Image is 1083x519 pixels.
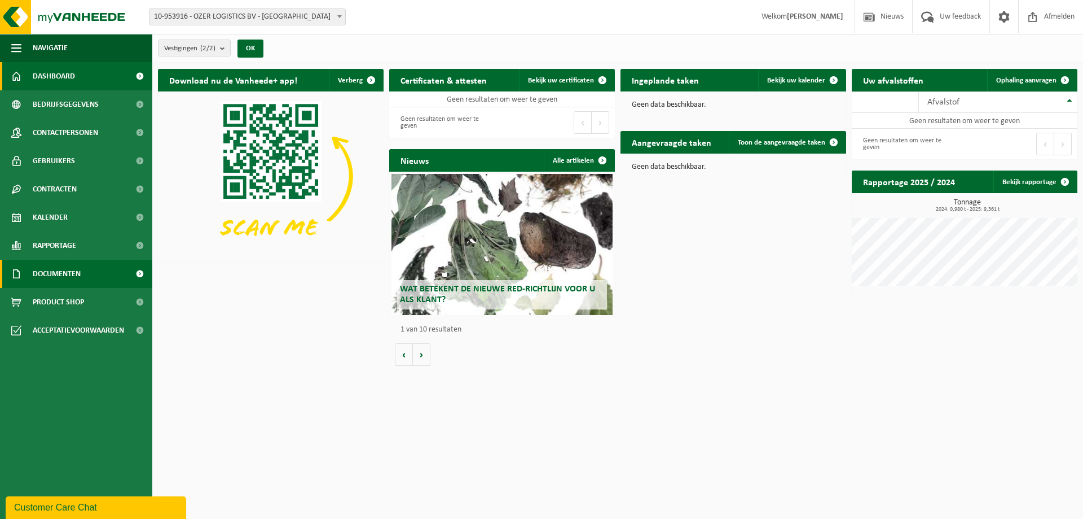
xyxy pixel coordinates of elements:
p: Geen data beschikbaar. [632,163,835,171]
span: 2024: 0,980 t - 2025: 9,361 t [857,207,1077,212]
p: Geen data beschikbaar. [632,101,835,109]
span: Verberg [338,77,363,84]
a: Toon de aangevraagde taken [729,131,845,154]
h2: Nieuws [389,149,440,171]
span: 10-953916 - OZER LOGISTICS BV - ROTTERDAM [149,8,346,25]
p: 1 van 10 resultaten [400,326,609,334]
span: Vestigingen [164,40,215,57]
span: Kalender [33,203,68,232]
span: Ophaling aanvragen [996,77,1056,84]
h2: Certificaten & attesten [389,69,498,91]
button: Previous [1036,133,1054,155]
a: Wat betekent de nieuwe RED-richtlijn voor u als klant? [391,174,613,315]
button: Vestigingen(2/2) [158,40,231,56]
h2: Uw afvalstoffen [852,69,935,91]
span: Bedrijfsgegevens [33,90,99,119]
span: Contactpersonen [33,119,98,147]
h2: Aangevraagde taken [620,131,723,153]
span: 10-953916 - OZER LOGISTICS BV - ROTTERDAM [149,9,345,25]
button: Vorige [395,343,413,366]
h2: Download nu de Vanheede+ app! [158,69,309,91]
div: Geen resultaten om weer te geven [857,132,959,156]
span: Gebruikers [33,147,75,175]
span: Contracten [33,175,77,203]
span: Rapportage [33,232,76,260]
h2: Rapportage 2025 / 2024 [852,171,966,193]
span: Dashboard [33,62,75,90]
span: Navigatie [33,34,68,62]
button: OK [237,40,263,58]
a: Bekijk rapportage [993,171,1076,193]
div: Geen resultaten om weer te geven [395,110,496,135]
button: Next [592,111,609,134]
td: Geen resultaten om weer te geven [852,113,1077,129]
iframe: chat widget [6,494,188,519]
img: Download de VHEPlus App [158,91,384,261]
count: (2/2) [200,45,215,52]
td: Geen resultaten om weer te geven [389,91,615,107]
span: Wat betekent de nieuwe RED-richtlijn voor u als klant? [400,285,595,304]
span: Product Shop [33,288,84,316]
span: Acceptatievoorwaarden [33,316,124,344]
span: Bekijk uw certificaten [528,77,594,84]
span: Bekijk uw kalender [767,77,825,84]
button: Next [1054,133,1072,155]
a: Bekijk uw certificaten [519,69,614,91]
h2: Ingeplande taken [620,69,710,91]
button: Volgende [413,343,430,366]
strong: [PERSON_NAME] [787,12,843,21]
button: Verberg [329,69,382,91]
h3: Tonnage [857,199,1077,212]
a: Bekijk uw kalender [758,69,845,91]
span: Afvalstof [927,98,959,107]
button: Previous [574,111,592,134]
span: Toon de aangevraagde taken [738,139,825,146]
a: Alle artikelen [544,149,614,172]
a: Ophaling aanvragen [987,69,1076,91]
span: Documenten [33,260,81,288]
